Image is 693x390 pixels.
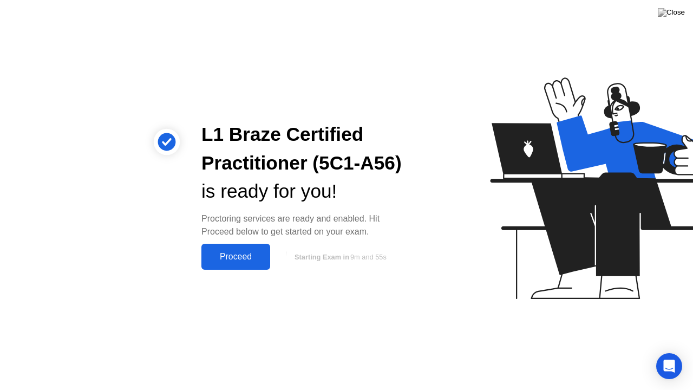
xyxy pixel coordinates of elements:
div: Open Intercom Messenger [656,353,682,379]
div: is ready for you! [201,177,403,206]
div: Proceed [205,252,267,262]
img: Close [658,8,685,17]
button: Starting Exam in9m and 55s [276,246,403,267]
span: 9m and 55s [350,253,387,261]
button: Proceed [201,244,270,270]
div: Proctoring services are ready and enabled. Hit Proceed below to get started on your exam. [201,212,403,238]
div: L1 Braze Certified Practitioner (5C1-A56) [201,120,403,178]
